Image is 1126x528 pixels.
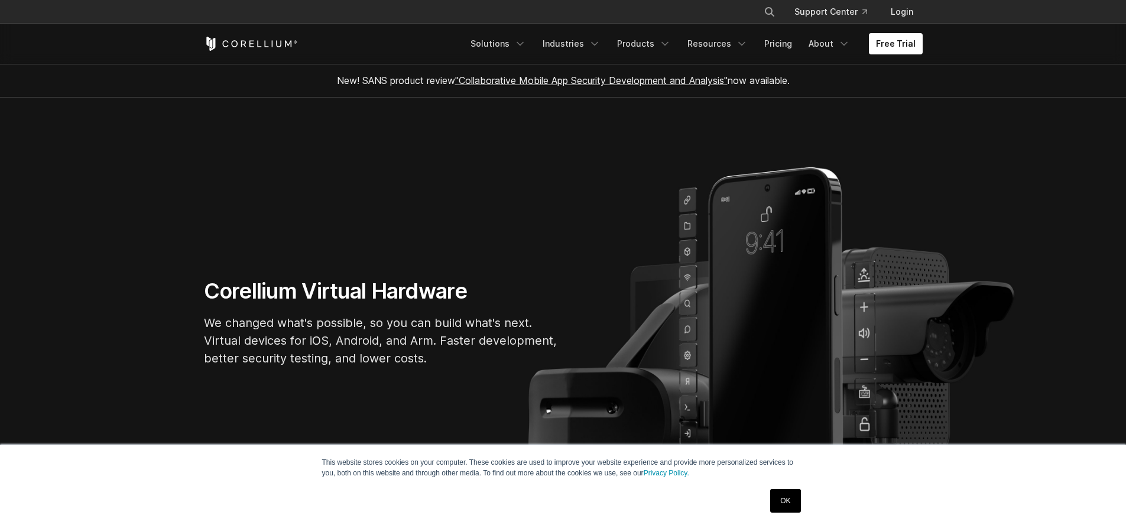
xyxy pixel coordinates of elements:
a: Corellium Home [204,37,298,51]
a: Support Center [785,1,877,22]
a: OK [770,489,800,513]
span: New! SANS product review now available. [337,74,790,86]
a: About [801,33,857,54]
div: Navigation Menu [463,33,923,54]
a: Resources [680,33,755,54]
p: This website stores cookies on your computer. These cookies are used to improve your website expe... [322,457,804,478]
a: Free Trial [869,33,923,54]
div: Navigation Menu [749,1,923,22]
a: Industries [536,33,608,54]
h1: Corellium Virtual Hardware [204,278,559,305]
button: Search [759,1,780,22]
a: "Collaborative Mobile App Security Development and Analysis" [455,74,728,86]
a: Pricing [757,33,799,54]
p: We changed what's possible, so you can build what's next. Virtual devices for iOS, Android, and A... [204,314,559,367]
a: Login [881,1,923,22]
a: Products [610,33,678,54]
a: Privacy Policy. [644,469,689,477]
a: Solutions [463,33,533,54]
